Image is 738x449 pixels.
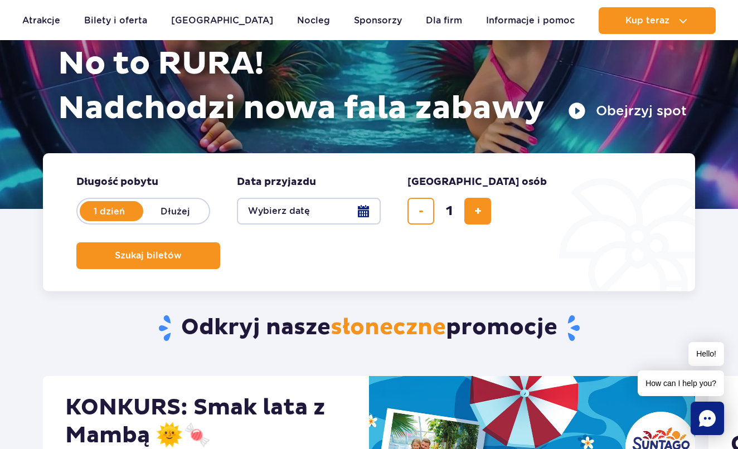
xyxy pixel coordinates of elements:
button: dodaj bilet [464,198,491,224]
button: Kup teraz [599,7,716,34]
label: 1 dzień [77,199,141,223]
span: Kup teraz [625,16,669,26]
span: Data przyjazdu [237,175,316,189]
a: Nocleg [297,7,330,34]
h2: Odkryj nasze promocje [43,314,696,343]
span: słoneczne [331,314,446,341]
div: Chat [691,402,724,435]
span: How can I help you? [638,370,724,396]
button: Wybierz datę [237,198,381,224]
h1: No to RURA! Nadchodzi nowa fala zabawy [58,42,687,131]
a: Atrakcje [22,7,60,34]
input: liczba biletów [436,198,463,224]
a: Informacje i pomoc [486,7,575,34]
span: [GEOGRAPHIC_DATA] osób [407,175,547,189]
form: Planowanie wizyty w Park of Poland [43,153,695,291]
a: Bilety i oferta [84,7,147,34]
span: Długość pobytu [76,175,158,189]
a: Sponsorzy [354,7,402,34]
label: Dłużej [143,199,207,223]
a: Dla firm [426,7,462,34]
span: Szukaj biletów [115,251,182,261]
button: usuń bilet [407,198,434,224]
button: Szukaj biletów [76,242,220,269]
a: [GEOGRAPHIC_DATA] [171,7,273,34]
button: Obejrzyj spot [568,102,687,120]
span: Hello! [688,342,724,366]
